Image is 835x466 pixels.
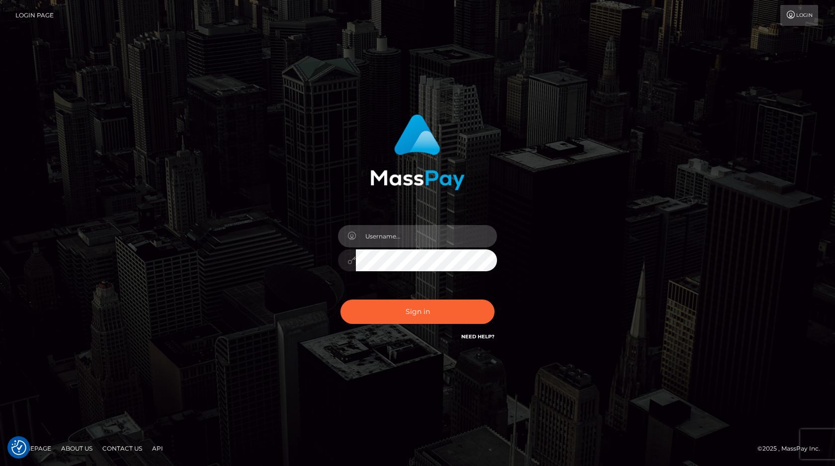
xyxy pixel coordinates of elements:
[780,5,818,26] a: Login
[461,333,495,340] a: Need Help?
[340,300,495,324] button: Sign in
[148,441,167,456] a: API
[98,441,146,456] a: Contact Us
[57,441,96,456] a: About Us
[15,5,54,26] a: Login Page
[11,440,26,455] img: Revisit consent button
[356,225,497,247] input: Username...
[11,440,26,455] button: Consent Preferences
[757,443,828,454] div: © 2025 , MassPay Inc.
[370,114,465,190] img: MassPay Login
[11,441,55,456] a: Homepage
